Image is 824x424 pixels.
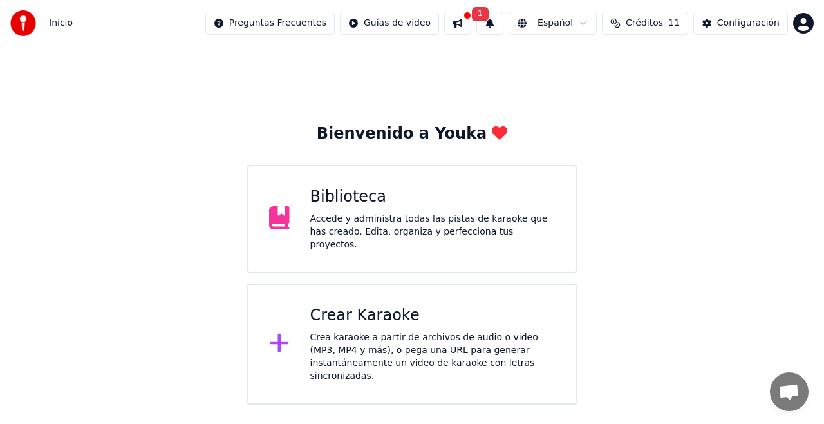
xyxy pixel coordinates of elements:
span: 1 [472,7,489,21]
div: Bienvenido a Youka [317,124,508,144]
div: Crear Karaoke [310,305,556,326]
button: Preguntas Frecuentes [205,12,335,35]
div: Configuración [717,17,780,30]
div: Biblioteca [310,187,556,207]
nav: breadcrumb [49,17,73,30]
span: 11 [668,17,680,30]
div: Crea karaoke a partir de archivos de audio o video (MP3, MP4 y más), o pega una URL para generar ... [310,331,556,383]
button: 1 [476,12,503,35]
button: Créditos11 [602,12,688,35]
img: youka [10,10,36,36]
span: Créditos [626,17,663,30]
div: Chat abierto [770,372,809,411]
button: Configuración [693,12,788,35]
span: Inicio [49,17,73,30]
div: Accede y administra todas las pistas de karaoke que has creado. Edita, organiza y perfecciona tus... [310,213,556,251]
button: Guías de video [340,12,439,35]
